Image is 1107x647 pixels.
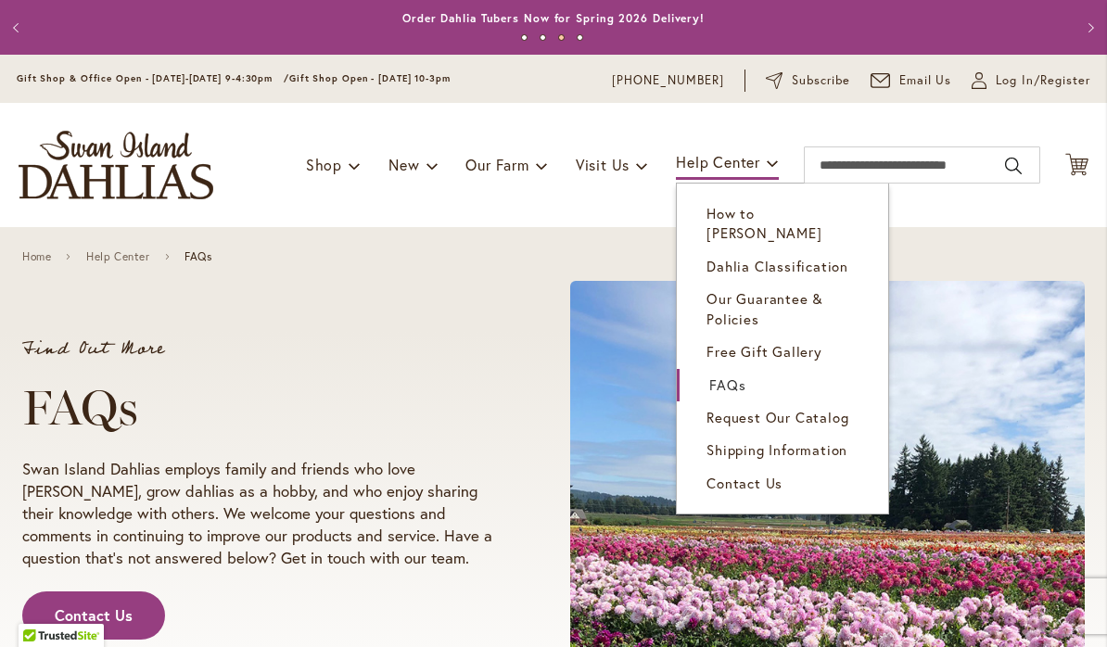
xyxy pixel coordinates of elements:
span: How to [PERSON_NAME] [706,204,821,242]
span: FAQs [709,375,745,394]
p: Find Out More [22,339,500,358]
span: Request Our Catalog [706,408,848,426]
span: Gift Shop & Office Open - [DATE]-[DATE] 9-4:30pm / [17,72,289,84]
a: Home [22,250,51,263]
button: 2 of 4 [540,34,546,41]
a: Log In/Register [972,71,1090,90]
a: store logo [19,131,213,199]
span: New [388,155,419,174]
p: Swan Island Dahlias employs family and friends who love [PERSON_NAME], grow dahlias as a hobby, a... [22,458,500,569]
span: Free Gift Gallery [706,342,822,361]
button: 4 of 4 [577,34,583,41]
a: Help Center [86,250,150,263]
span: Our Guarantee & Policies [706,289,823,327]
button: 3 of 4 [558,34,565,41]
span: Log In/Register [996,71,1090,90]
button: Next [1070,9,1107,46]
a: Email Us [871,71,952,90]
span: Subscribe [792,71,850,90]
a: Order Dahlia Tubers Now for Spring 2026 Delivery! [402,11,705,25]
a: [PHONE_NUMBER] [612,71,724,90]
a: Subscribe [766,71,850,90]
h1: FAQs [22,380,500,436]
span: Contact Us [706,474,783,492]
span: Help Center [676,152,760,171]
span: Shipping Information [706,440,847,459]
span: Shop [306,155,342,174]
span: Email Us [899,71,952,90]
button: 1 of 4 [521,34,528,41]
span: Our Farm [465,155,528,174]
span: Dahlia Classification [706,257,848,275]
span: Gift Shop Open - [DATE] 10-3pm [289,72,451,84]
span: FAQs [184,250,211,263]
span: Visit Us [576,155,630,174]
